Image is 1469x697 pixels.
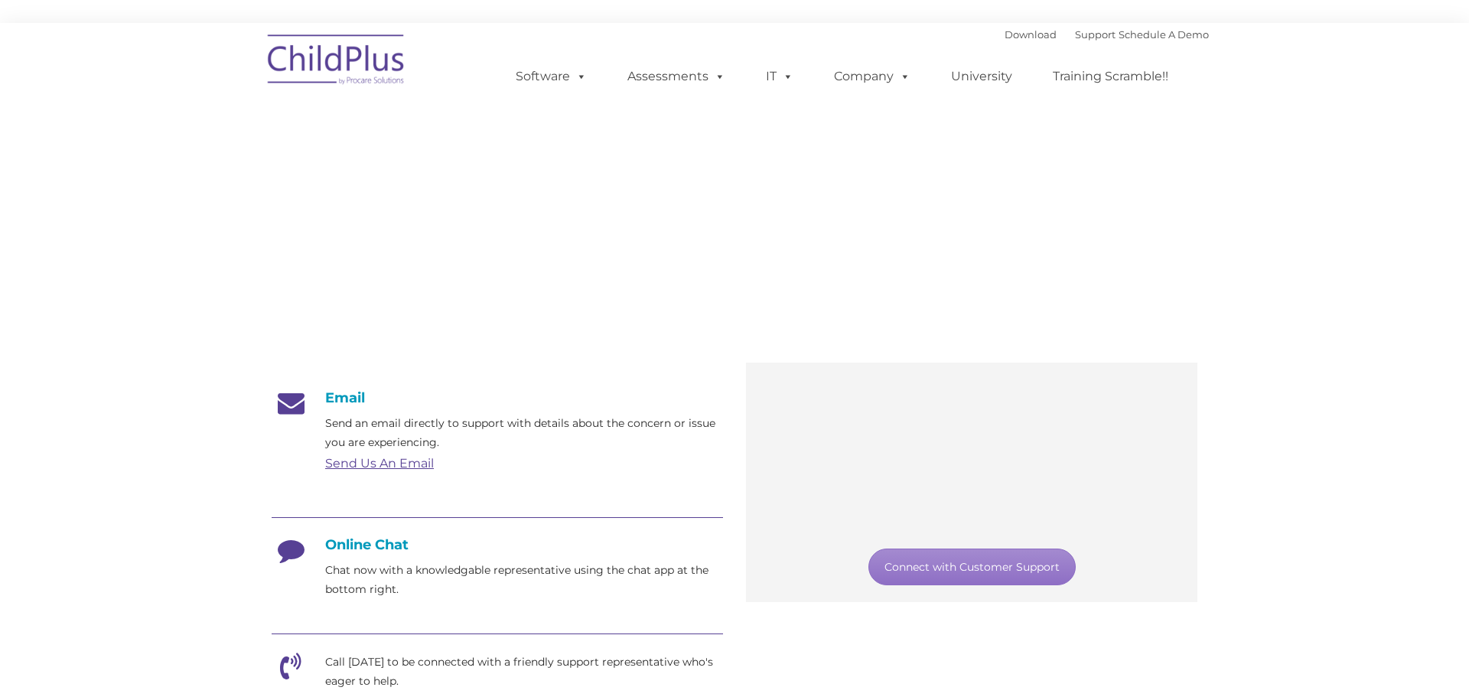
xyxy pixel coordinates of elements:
a: Training Scramble!! [1037,61,1184,92]
a: Support [1075,28,1116,41]
a: Schedule A Demo [1119,28,1209,41]
h4: Email [272,389,723,406]
a: IT [751,61,809,92]
p: Call [DATE] to be connected with a friendly support representative who's eager to help. [325,653,723,691]
p: Chat now with a knowledgable representative using the chat app at the bottom right. [325,561,723,599]
a: University [936,61,1028,92]
a: Send Us An Email [325,456,434,471]
font: | [1005,28,1209,41]
a: Software [500,61,602,92]
a: Connect with Customer Support [868,549,1076,585]
a: Assessments [612,61,741,92]
h4: Online Chat [272,536,723,553]
img: ChildPlus by Procare Solutions [260,24,413,100]
p: Send an email directly to support with details about the concern or issue you are experiencing. [325,414,723,452]
a: Download [1005,28,1057,41]
a: Company [819,61,926,92]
